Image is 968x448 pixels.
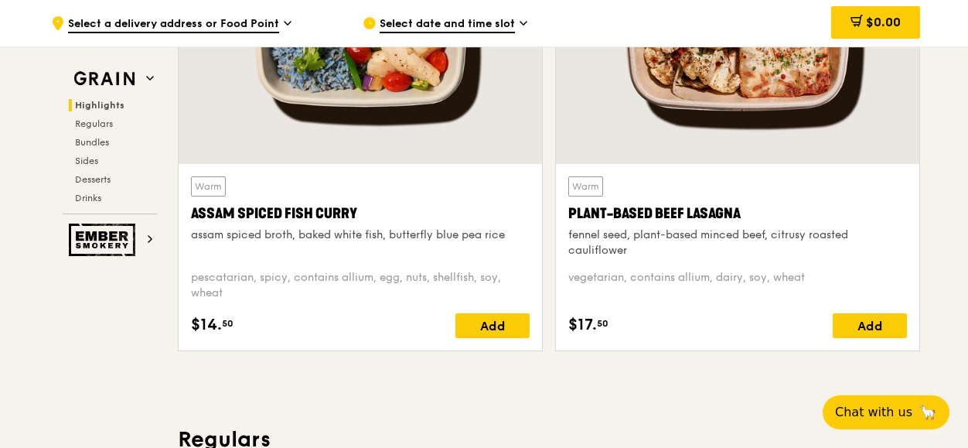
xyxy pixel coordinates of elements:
img: Grain web logo [69,65,140,93]
span: Select date and time slot [380,16,515,33]
span: 50 [597,317,608,330]
span: 🦙 [919,403,937,422]
span: Drinks [75,193,101,203]
span: $17. [568,313,597,337]
span: Desserts [75,174,111,185]
div: Warm [568,176,603,197]
span: Select a delivery address or Food Point [68,16,279,33]
span: Highlights [75,100,124,111]
div: fennel seed, plant-based minced beef, citrusy roasted cauliflower [568,227,907,258]
button: Chat with us🦙 [823,395,949,429]
div: pescatarian, spicy, contains allium, egg, nuts, shellfish, soy, wheat [191,270,530,301]
span: $0.00 [866,15,901,29]
div: Plant-Based Beef Lasagna [568,203,907,224]
div: Add [833,313,907,338]
div: Assam Spiced Fish Curry [191,203,530,224]
div: Warm [191,176,226,197]
div: assam spiced broth, baked white fish, butterfly blue pea rice [191,227,530,243]
img: Ember Smokery web logo [69,224,140,256]
span: Chat with us [835,403,912,422]
div: vegetarian, contains allium, dairy, soy, wheat [568,270,907,301]
span: Sides [75,156,98,166]
span: Bundles [75,137,109,148]
span: 50 [222,317,233,330]
div: Add [455,313,530,338]
span: $14. [191,313,222,337]
span: Regulars [75,118,113,129]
